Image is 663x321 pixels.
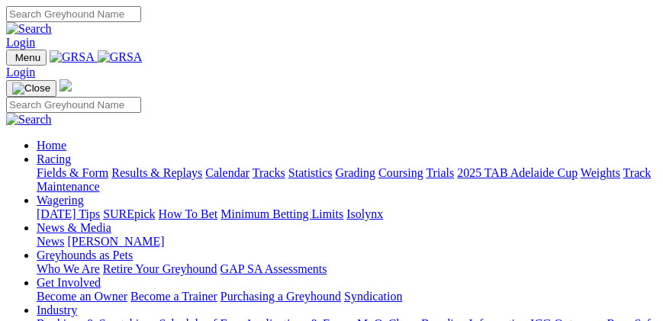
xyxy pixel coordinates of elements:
[6,97,141,113] input: Search
[37,139,66,152] a: Home
[37,207,657,221] div: Wagering
[37,194,84,207] a: Wagering
[37,221,111,234] a: News & Media
[37,276,101,289] a: Get Involved
[37,290,657,303] div: Get Involved
[6,22,52,36] img: Search
[12,82,50,95] img: Close
[111,166,202,179] a: Results & Replays
[378,166,423,179] a: Coursing
[37,207,100,220] a: [DATE] Tips
[6,6,141,22] input: Search
[15,52,40,63] span: Menu
[6,80,56,97] button: Toggle navigation
[346,207,383,220] a: Isolynx
[37,262,657,276] div: Greyhounds as Pets
[220,207,343,220] a: Minimum Betting Limits
[37,235,657,249] div: News & Media
[457,166,578,179] a: 2025 TAB Adelaide Cup
[6,36,35,49] a: Login
[220,262,327,275] a: GAP SA Assessments
[50,50,95,64] img: GRSA
[426,166,454,179] a: Trials
[37,166,108,179] a: Fields & Form
[37,235,64,248] a: News
[98,50,143,64] img: GRSA
[37,166,651,193] a: Track Maintenance
[581,166,620,179] a: Weights
[37,166,657,194] div: Racing
[37,262,100,275] a: Who We Are
[37,249,133,262] a: Greyhounds as Pets
[103,207,155,220] a: SUREpick
[205,166,249,179] a: Calendar
[159,207,218,220] a: How To Bet
[6,113,52,127] img: Search
[220,290,341,303] a: Purchasing a Greyhound
[288,166,333,179] a: Statistics
[37,290,127,303] a: Become an Owner
[336,166,375,179] a: Grading
[37,303,77,316] a: Industry
[6,50,47,66] button: Toggle navigation
[60,79,72,91] img: logo-grsa-white.png
[37,152,71,165] a: Racing
[6,66,35,79] a: Login
[344,290,402,303] a: Syndication
[253,166,285,179] a: Tracks
[103,262,217,275] a: Retire Your Greyhound
[67,235,164,248] a: [PERSON_NAME]
[130,290,217,303] a: Become a Trainer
